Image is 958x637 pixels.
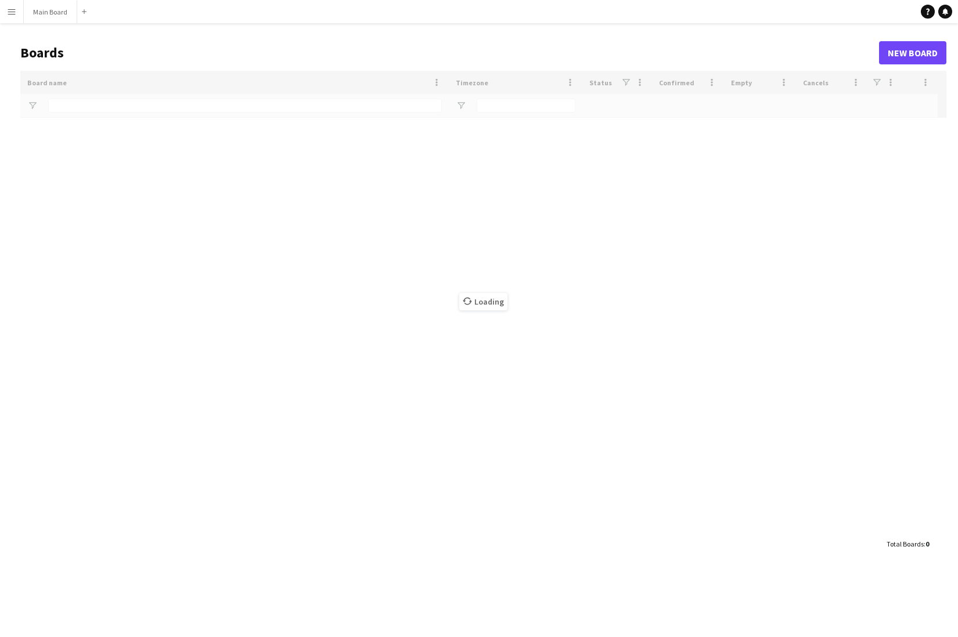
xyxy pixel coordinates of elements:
[925,540,929,548] span: 0
[459,293,507,310] span: Loading
[24,1,77,23] button: Main Board
[887,540,924,548] span: Total Boards
[20,44,879,61] h1: Boards
[879,41,946,64] a: New Board
[887,533,929,555] div: :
